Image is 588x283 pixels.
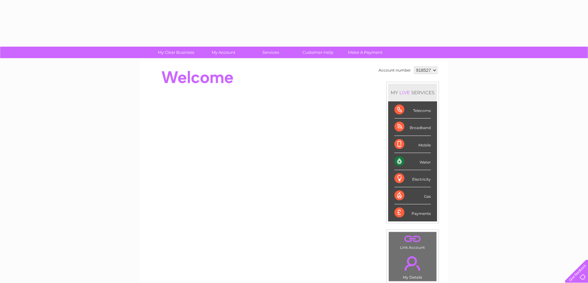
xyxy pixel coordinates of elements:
a: My Clear Business [150,47,202,58]
div: Broadband [394,118,431,136]
div: Water [394,153,431,170]
a: Make A Payment [340,47,391,58]
div: MY SERVICES [388,84,437,101]
a: Services [245,47,296,58]
a: My Account [198,47,249,58]
div: Gas [394,187,431,204]
div: Electricity [394,170,431,187]
div: Mobile [394,136,431,153]
td: My Details [388,251,437,281]
div: Payments [394,204,431,221]
div: Telecoms [394,101,431,118]
td: Link Account [388,232,437,251]
a: . [390,253,435,274]
div: LIVE [398,90,411,95]
a: Customer Help [292,47,344,58]
td: Account number [377,65,412,76]
a: . [390,234,435,244]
